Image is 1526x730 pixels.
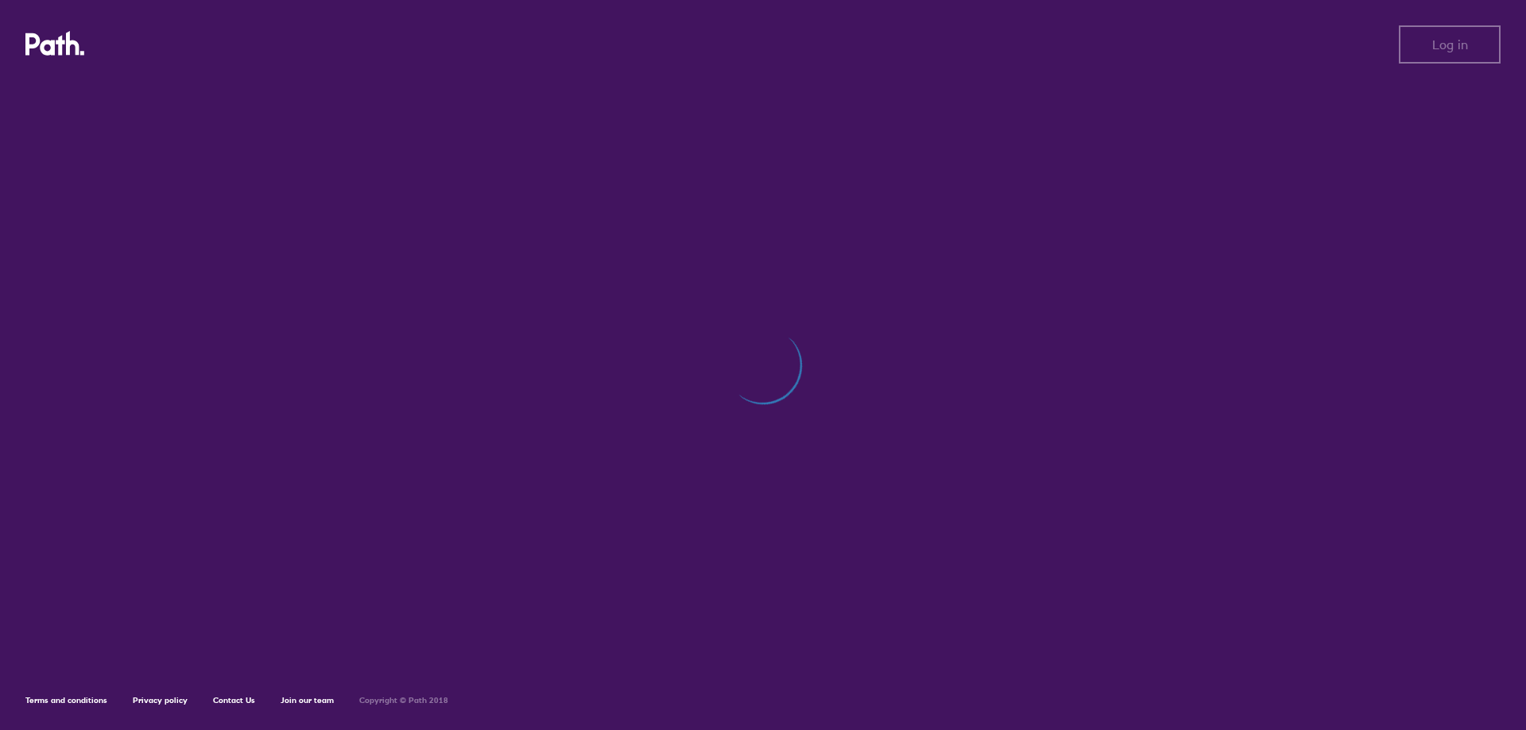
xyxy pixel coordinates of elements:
[213,695,255,705] a: Contact Us
[1432,37,1468,52] span: Log in
[359,696,448,705] h6: Copyright © Path 2018
[25,695,107,705] a: Terms and conditions
[1399,25,1501,64] button: Log in
[281,695,334,705] a: Join our team
[133,695,188,705] a: Privacy policy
